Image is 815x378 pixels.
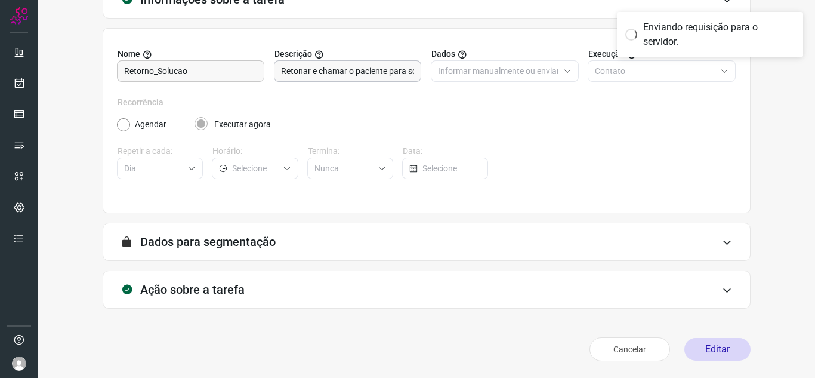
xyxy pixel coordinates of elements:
[214,118,271,131] label: Executar agora
[118,145,203,158] label: Repetir a cada:
[308,145,393,158] label: Termina:
[140,282,245,297] h3: Ação sobre a tarefa
[403,145,488,158] label: Data:
[643,20,795,49] div: Enviando requisição para o servidor.
[274,48,312,60] span: Descrição
[12,357,26,371] img: avatar-user-boy.jpg
[232,158,277,179] input: Selecione
[10,7,28,25] img: Logo
[140,235,276,249] h3: Dados para segmentação
[431,48,455,60] span: Dados
[124,61,257,81] input: Digite o nome para a sua tarefa.
[589,337,670,361] button: Cancelar
[588,48,625,60] span: Execução
[314,158,373,179] input: Selecione
[438,61,558,81] input: Selecione o tipo de envio
[124,158,183,179] input: Selecione
[422,158,480,179] input: Selecione
[118,48,140,60] span: Nome
[684,338,751,361] button: Editar
[281,61,414,81] input: Forneça uma breve descrição da sua tarefa.
[118,96,736,109] label: Recorrência
[135,118,166,131] label: Agendar
[595,61,715,81] input: Selecione o tipo de envio
[212,145,298,158] label: Horário:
